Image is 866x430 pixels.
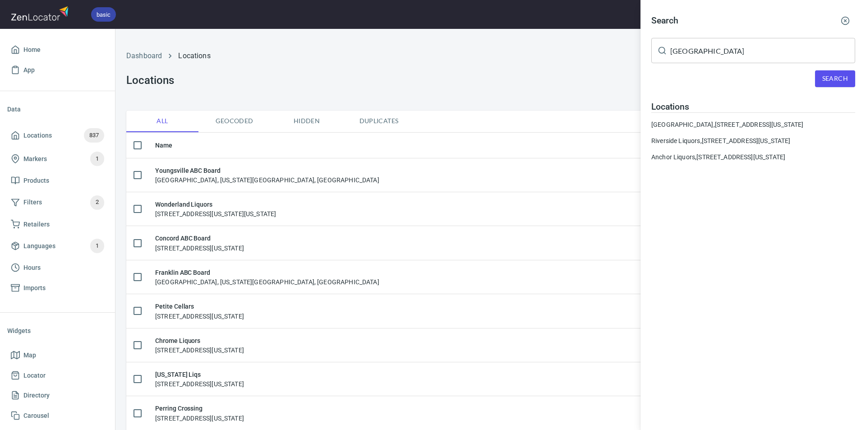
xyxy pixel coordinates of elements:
span: Search [822,73,848,84]
a: Anchor Liquors,[STREET_ADDRESS][US_STATE] [651,153,855,162]
div: Anchor Liquors, [STREET_ADDRESS][US_STATE] [651,153,855,162]
a: [GEOGRAPHIC_DATA],[STREET_ADDRESS][US_STATE] [651,120,855,129]
button: Search [815,70,855,87]
div: Riverside Liquors, [STREET_ADDRESS][US_STATE] [651,136,855,145]
h4: Locations [651,102,855,112]
div: [GEOGRAPHIC_DATA], [STREET_ADDRESS][US_STATE] [651,120,855,129]
h4: Search [651,15,678,26]
input: Search for locations, markers or anything you want [670,38,855,63]
a: Riverside Liquors,[STREET_ADDRESS][US_STATE] [651,136,855,145]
